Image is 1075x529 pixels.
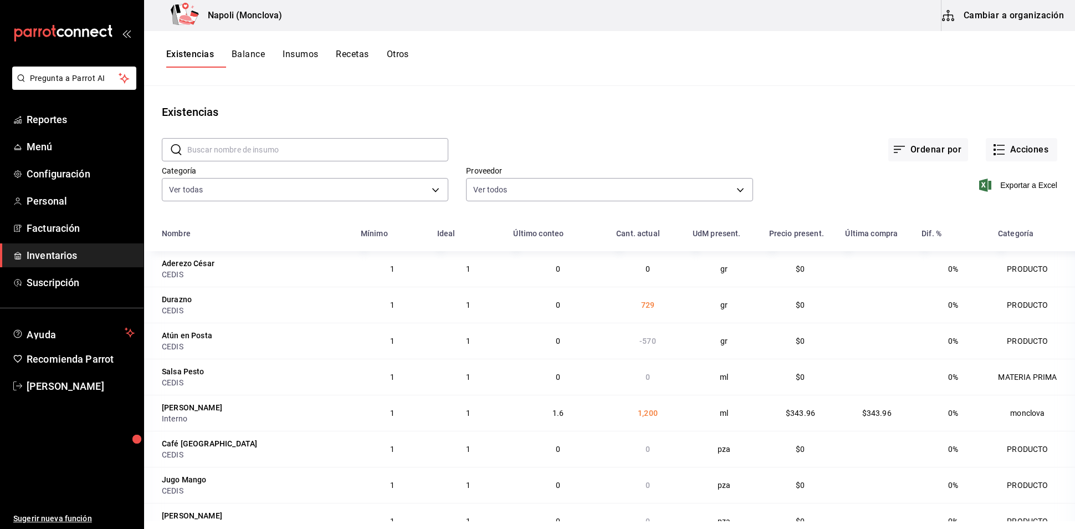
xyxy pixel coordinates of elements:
a: Pregunta a Parrot AI [8,80,136,92]
div: Aderezo César [162,258,214,269]
span: 0 [556,481,560,490]
div: Precio present. [769,229,824,238]
button: Recetas [336,49,368,68]
td: gr [686,287,762,323]
td: pza [686,467,762,503]
span: 0 [556,517,560,526]
span: 0% [948,301,958,309]
span: 1 [466,517,470,526]
td: PRODUCTO [991,467,1075,503]
span: Menú [27,139,135,154]
div: Mínimo [361,229,388,238]
span: 1 [390,264,395,273]
td: PRODUCTO [991,431,1075,467]
span: 1 [466,409,470,418]
span: 0 [646,373,650,382]
span: 0 [556,445,560,454]
span: 1 [390,445,395,454]
span: 0 [646,264,650,273]
div: Atún en Posta [162,330,212,341]
td: PRODUCTO [991,251,1075,287]
span: [PERSON_NAME] [27,379,135,394]
span: 0% [948,337,958,345]
span: $343.96 [786,409,815,418]
td: ml [686,359,762,395]
button: open_drawer_menu [122,29,131,38]
div: Jugo Mango [162,474,207,485]
td: gr [686,251,762,287]
td: ml [686,395,762,431]
td: PRODUCTO [991,323,1075,359]
span: 729 [641,301,654,309]
button: Acciones [986,138,1057,161]
span: $0 [796,337,805,345]
div: CEDIS [162,485,347,496]
td: monclova [991,395,1075,431]
button: Exportar a Excel [981,179,1057,192]
label: Categoría [162,167,448,175]
button: Balance [232,49,265,68]
span: 1 [466,264,470,273]
button: Existencias [166,49,214,68]
span: 1,200 [638,409,658,418]
div: Nombre [162,229,191,238]
span: 1 [466,445,470,454]
span: $0 [796,264,805,273]
span: 0% [948,481,958,490]
span: Reportes [27,112,135,127]
div: CEDIS [162,377,347,388]
div: UdM present. [693,229,741,238]
div: CEDIS [162,269,347,280]
span: 1 [390,373,395,382]
span: $0 [796,301,805,309]
span: $0 [796,517,805,526]
div: Ideal [437,229,455,238]
span: 0 [556,373,560,382]
span: Sugerir nueva función [13,513,135,525]
div: [PERSON_NAME] [162,510,222,521]
span: Suscripción [27,275,135,290]
span: -570 [639,337,656,345]
span: Ver todos [473,184,507,195]
input: Buscar nombre de insumo [187,139,448,161]
span: 0 [646,481,650,490]
div: Cant. actual [616,229,660,238]
span: 1.6 [552,409,564,418]
span: $0 [796,373,805,382]
span: 0 [556,301,560,309]
span: 0% [948,373,958,382]
span: 0% [948,409,958,418]
span: 0 [646,517,650,526]
span: 0 [556,337,560,345]
button: Pregunta a Parrot AI [12,67,136,90]
span: 1 [466,481,470,490]
span: 1 [390,517,395,526]
div: [PERSON_NAME] [162,402,222,413]
span: Personal [27,194,135,208]
button: Insumos [283,49,318,68]
span: 0% [948,445,958,454]
div: Última compra [845,229,898,238]
span: 1 [390,409,395,418]
span: 1 [466,373,470,382]
button: Ordenar por [888,138,968,161]
span: Facturación [27,221,135,236]
span: 0 [646,445,650,454]
div: Café [GEOGRAPHIC_DATA] [162,438,257,449]
span: Pregunta a Parrot AI [30,73,119,84]
div: Salsa Pesto [162,366,204,377]
div: Categoría [998,229,1033,238]
span: Recomienda Parrot [27,352,135,367]
span: 1 [390,301,395,309]
td: gr [686,323,762,359]
span: Configuración [27,166,135,181]
div: CEDIS [162,449,347,460]
span: Inventarios [27,248,135,263]
span: Ayuda [27,326,120,339]
td: PRODUCTO [991,287,1075,323]
div: Interno [162,413,347,424]
span: 1 [390,481,395,490]
span: $343.96 [862,409,892,418]
div: Existencias [162,104,218,120]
